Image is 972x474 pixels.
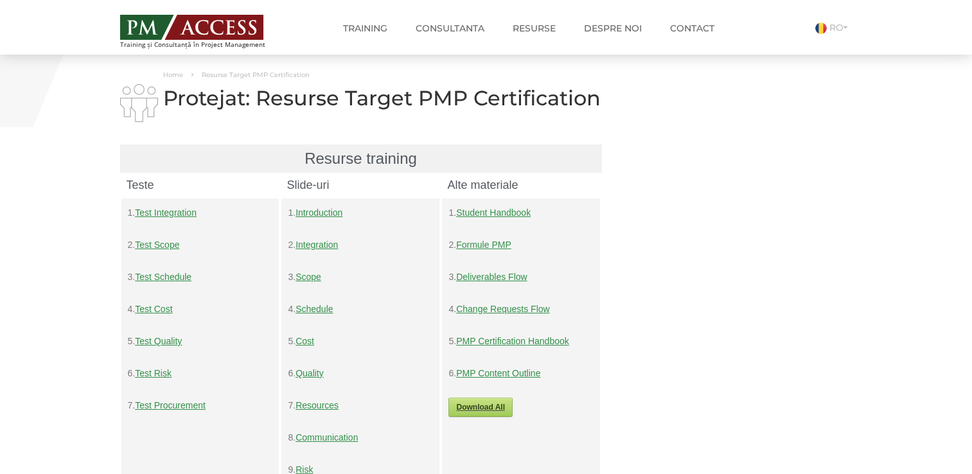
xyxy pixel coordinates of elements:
[296,368,324,378] a: Quality
[163,71,183,79] a: Home
[448,301,594,317] p: 4.
[128,269,273,285] p: 3.
[288,269,433,285] p: 3.
[296,272,321,282] a: Scope
[288,205,433,221] p: 1.
[287,179,434,191] h4: Slide-uri
[456,336,569,346] a: PMP Certification Handbook
[128,237,273,253] p: 2.
[288,333,433,349] p: 5.
[456,304,550,314] a: Change Requests Flow
[135,368,172,378] a: Test Risk
[120,15,263,40] img: PM ACCESS - Echipa traineri si consultanti certificati PMP: Narciss Popescu, Mihai Olaru, Monica ...
[448,205,594,221] p: 1.
[815,22,827,34] img: Romana
[296,304,333,314] a: Schedule
[448,365,594,382] p: 6.
[135,272,191,282] a: Test Schedule
[288,237,433,253] p: 2.
[135,304,172,314] a: Test Cost
[288,301,433,317] p: 4.
[406,15,494,41] a: Consultanta
[296,207,342,218] a: Introduction
[120,87,602,109] h1: Protejat: Resurse Target PMP Certification
[120,84,158,122] img: i-02.png
[128,205,273,221] p: 1.
[120,41,289,48] span: Training și Consultanță în Project Management
[296,336,314,346] a: Cost
[135,240,179,250] a: Test Scope
[456,368,540,378] a: PMP Content Outline
[660,15,724,41] a: Contact
[456,272,527,282] a: Deliverables Flow
[448,237,594,253] p: 2.
[288,398,433,414] p: 7.
[333,15,397,41] a: Training
[120,11,289,48] a: Training și Consultanță în Project Management
[296,432,358,443] a: Communication
[128,365,273,382] p: 6.
[135,400,206,410] a: Test Procurement
[127,151,596,166] h3: Resurse training
[456,207,531,218] a: Student Handbook
[574,15,651,41] a: Despre noi
[448,398,513,417] a: Download All
[202,71,310,79] span: Resurse Target PMP Certification
[815,22,853,33] a: RO
[128,333,273,349] p: 5.
[128,398,273,414] p: 7.
[288,365,433,382] p: 6.
[127,179,274,191] h4: Teste
[447,179,595,191] h4: Alte materiale
[448,333,594,349] p: 5.
[503,15,565,41] a: Resurse
[296,240,338,250] a: Integration
[135,336,182,346] a: Test Quality
[288,430,433,446] p: 8.
[128,301,273,317] p: 4.
[135,207,197,218] a: Test Integration
[456,240,511,250] a: Formule PMP
[448,269,594,285] p: 3.
[296,400,339,410] a: Resources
